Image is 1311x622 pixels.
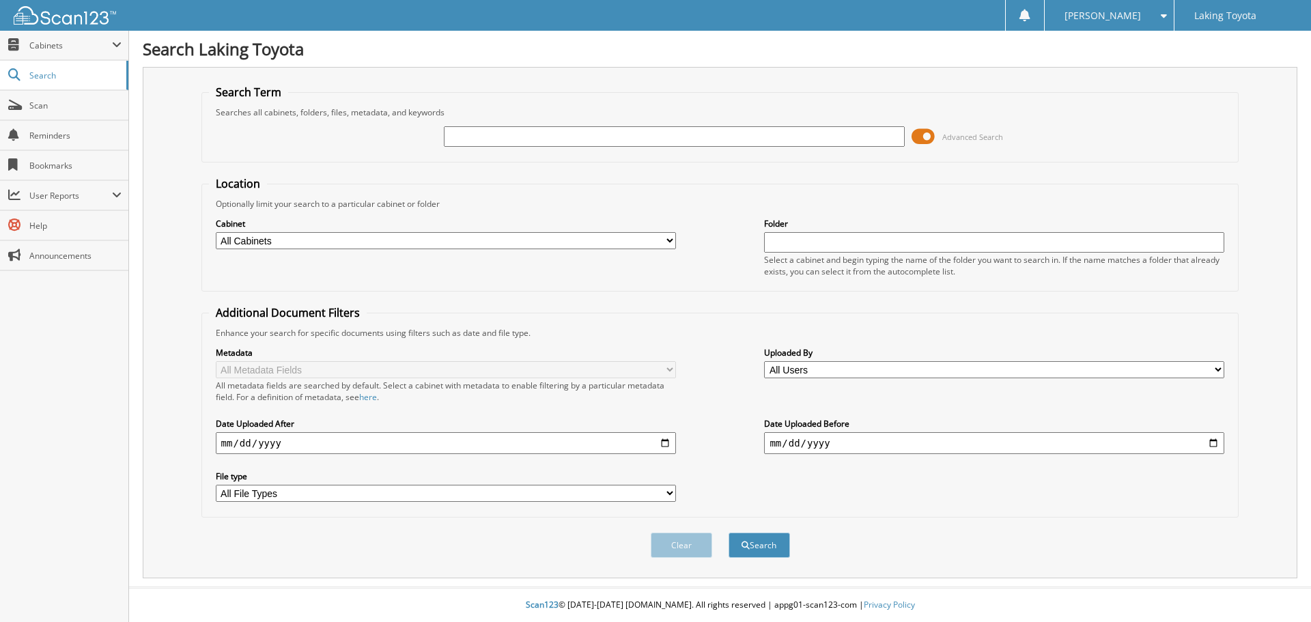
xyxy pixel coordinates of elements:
[1194,12,1256,20] span: Laking Toyota
[209,305,367,320] legend: Additional Document Filters
[764,347,1224,358] label: Uploaded By
[764,218,1224,229] label: Folder
[209,327,1232,339] div: Enhance your search for specific documents using filters such as date and file type.
[729,533,790,558] button: Search
[29,190,112,201] span: User Reports
[209,107,1232,118] div: Searches all cabinets, folders, files, metadata, and keywords
[359,391,377,403] a: here
[29,130,122,141] span: Reminders
[216,418,676,429] label: Date Uploaded After
[29,40,112,51] span: Cabinets
[216,347,676,358] label: Metadata
[29,160,122,171] span: Bookmarks
[1243,556,1311,622] iframe: Chat Widget
[942,132,1003,142] span: Advanced Search
[209,85,288,100] legend: Search Term
[143,38,1297,60] h1: Search Laking Toyota
[216,380,676,403] div: All metadata fields are searched by default. Select a cabinet with metadata to enable filtering b...
[864,599,915,610] a: Privacy Policy
[526,599,559,610] span: Scan123
[209,176,267,191] legend: Location
[29,100,122,111] span: Scan
[216,218,676,229] label: Cabinet
[1065,12,1141,20] span: [PERSON_NAME]
[209,198,1232,210] div: Optionally limit your search to a particular cabinet or folder
[764,432,1224,454] input: end
[764,418,1224,429] label: Date Uploaded Before
[216,470,676,482] label: File type
[764,254,1224,277] div: Select a cabinet and begin typing the name of the folder you want to search in. If the name match...
[29,250,122,261] span: Announcements
[29,220,122,231] span: Help
[14,6,116,25] img: scan123-logo-white.svg
[29,70,119,81] span: Search
[129,589,1311,622] div: © [DATE]-[DATE] [DOMAIN_NAME]. All rights reserved | appg01-scan123-com |
[216,432,676,454] input: start
[651,533,712,558] button: Clear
